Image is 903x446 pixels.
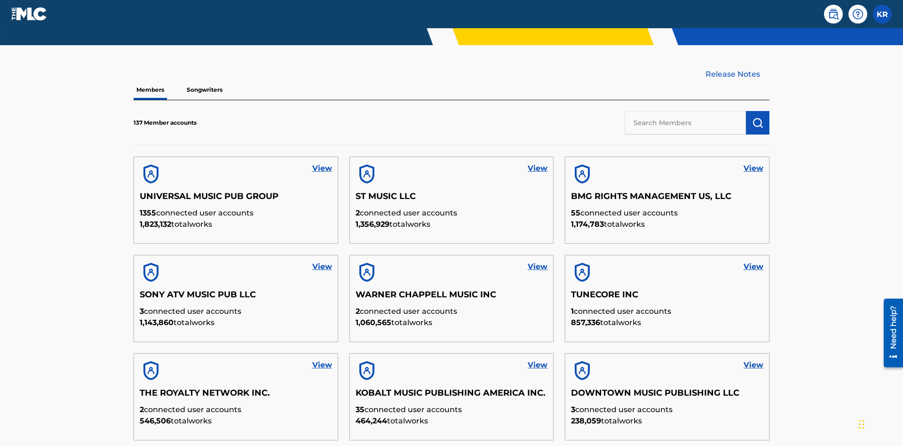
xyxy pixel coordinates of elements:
[140,416,171,425] span: 546,506
[140,404,332,415] p: connected user accounts
[356,405,364,414] span: 35
[873,5,892,24] div: User Menu
[140,261,162,284] img: account
[140,388,332,404] h5: THE ROYALTY NETWORK INC.
[877,295,903,372] iframe: Resource Center
[134,80,167,100] p: Members
[571,208,580,217] span: 55
[571,207,763,219] p: connected user accounts
[571,261,594,284] img: account
[828,8,839,20] img: search
[571,415,763,427] p: total works
[571,191,763,207] h5: BMG RIGHTS MANAGEMENT US, LLC
[744,359,763,371] a: View
[852,8,863,20] img: help
[356,318,391,327] span: 1,060,565
[356,163,378,185] img: account
[848,5,867,24] div: Help
[140,318,174,327] span: 1,143,860
[571,318,600,327] span: 857,336
[140,208,156,217] span: 1355
[528,359,547,371] a: View
[744,261,763,272] a: View
[356,388,548,404] h5: KOBALT MUSIC PUBLISHING AMERICA INC.
[571,405,575,414] span: 3
[625,111,746,135] input: Search Members
[571,289,763,306] h5: TUNECORE INC
[312,163,332,174] a: View
[312,261,332,272] a: View
[528,163,547,174] a: View
[140,219,332,230] p: total works
[824,5,843,24] a: Public Search
[140,220,171,229] span: 1,823,132
[356,404,548,415] p: connected user accounts
[140,415,332,427] p: total works
[11,7,48,21] img: MLC Logo
[571,163,594,185] img: account
[571,416,601,425] span: 238,059
[140,307,144,316] span: 3
[356,317,548,328] p: total works
[571,388,763,404] h5: DOWNTOWN MUSIC PUBLISHING LLC
[356,191,548,207] h5: ST MUSIC LLC
[571,307,574,316] span: 1
[356,289,548,306] h5: WARNER CHAPPELL MUSIC INC
[140,207,332,219] p: connected user accounts
[312,359,332,371] a: View
[140,317,332,328] p: total works
[356,306,548,317] p: connected user accounts
[184,80,225,100] p: Songwriters
[356,208,360,217] span: 2
[134,119,197,127] p: 137 Member accounts
[140,191,332,207] h5: UNIVERSAL MUSIC PUB GROUP
[140,163,162,185] img: account
[571,306,763,317] p: connected user accounts
[744,163,763,174] a: View
[356,219,548,230] p: total works
[705,69,769,80] a: Release Notes
[356,307,360,316] span: 2
[859,410,864,438] div: Drag
[856,401,903,446] iframe: Chat Widget
[356,359,378,382] img: account
[571,359,594,382] img: account
[528,261,547,272] a: View
[356,416,387,425] span: 464,244
[356,220,389,229] span: 1,356,929
[752,117,763,128] img: Search Works
[571,404,763,415] p: connected user accounts
[571,317,763,328] p: total works
[356,261,378,284] img: account
[571,220,604,229] span: 1,174,783
[140,306,332,317] p: connected user accounts
[571,219,763,230] p: total works
[140,405,144,414] span: 2
[356,207,548,219] p: connected user accounts
[140,289,332,306] h5: SONY ATV MUSIC PUB LLC
[140,359,162,382] img: account
[356,415,548,427] p: total works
